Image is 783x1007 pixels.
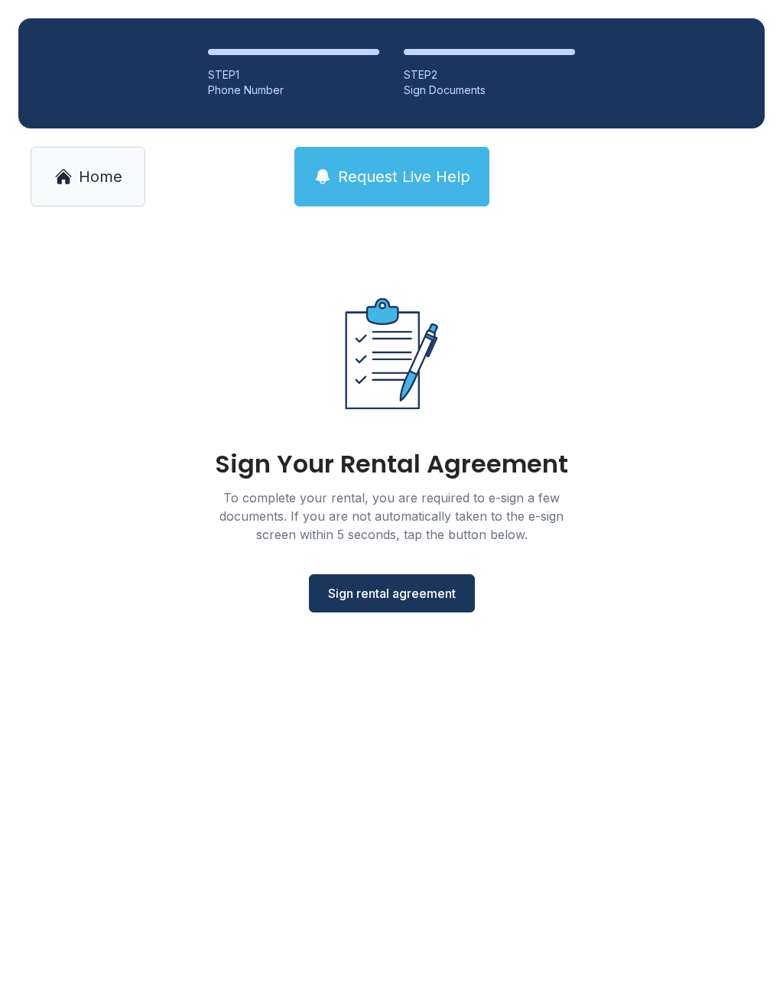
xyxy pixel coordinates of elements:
[215,452,568,476] div: Sign Your Rental Agreement
[208,67,379,83] div: STEP 1
[328,584,456,603] span: Sign rental agreement
[200,489,583,544] div: To complete your rental, you are required to e-sign a few documents. If you are not automatically...
[79,166,122,187] span: Home
[404,67,575,83] div: STEP 2
[312,274,471,434] img: Rental agreement document illustration
[338,166,470,187] span: Request Live Help
[404,83,575,98] div: Sign Documents
[208,83,379,98] div: Phone Number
